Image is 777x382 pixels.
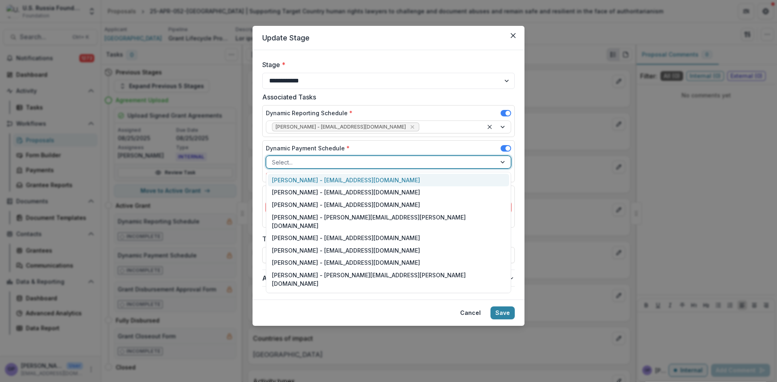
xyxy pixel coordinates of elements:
[253,26,524,50] header: Update Stage
[268,174,509,186] div: [PERSON_NAME] - [EMAIL_ADDRESS][DOMAIN_NAME]
[268,290,509,302] div: GRANTS TEAM @ USRF - [EMAIL_ADDRESS][DOMAIN_NAME]
[262,273,508,283] span: Advanced Configuration
[268,257,509,269] div: [PERSON_NAME] - [EMAIL_ADDRESS][DOMAIN_NAME]
[268,269,509,290] div: [PERSON_NAME] - [PERSON_NAME][EMAIL_ADDRESS][PERSON_NAME][DOMAIN_NAME]
[268,232,509,244] div: [PERSON_NAME] - [EMAIL_ADDRESS][DOMAIN_NAME]
[262,60,510,70] label: Stage
[485,122,495,132] div: Clear selected options
[408,123,416,131] div: Remove Gennady Podolny - gpodolny@usrf.us
[262,92,510,102] label: Associated Tasks
[262,234,510,244] label: Task Due Date
[262,270,515,286] button: Advanced Configuration
[455,306,486,319] button: Cancel
[266,144,350,152] label: Dynamic Payment Schedule
[507,29,520,42] button: Close
[268,186,509,199] div: [PERSON_NAME] - [EMAIL_ADDRESS][DOMAIN_NAME]
[276,124,406,130] span: [PERSON_NAME] - [EMAIL_ADDRESS][DOMAIN_NAME]
[266,109,352,117] label: Dynamic Reporting Schedule
[268,244,509,257] div: [PERSON_NAME] - [EMAIL_ADDRESS][DOMAIN_NAME]
[268,198,509,211] div: [PERSON_NAME] - [EMAIL_ADDRESS][DOMAIN_NAME]
[268,211,509,232] div: [PERSON_NAME] - [PERSON_NAME][EMAIL_ADDRESS][PERSON_NAME][DOMAIN_NAME]
[490,306,515,319] button: Save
